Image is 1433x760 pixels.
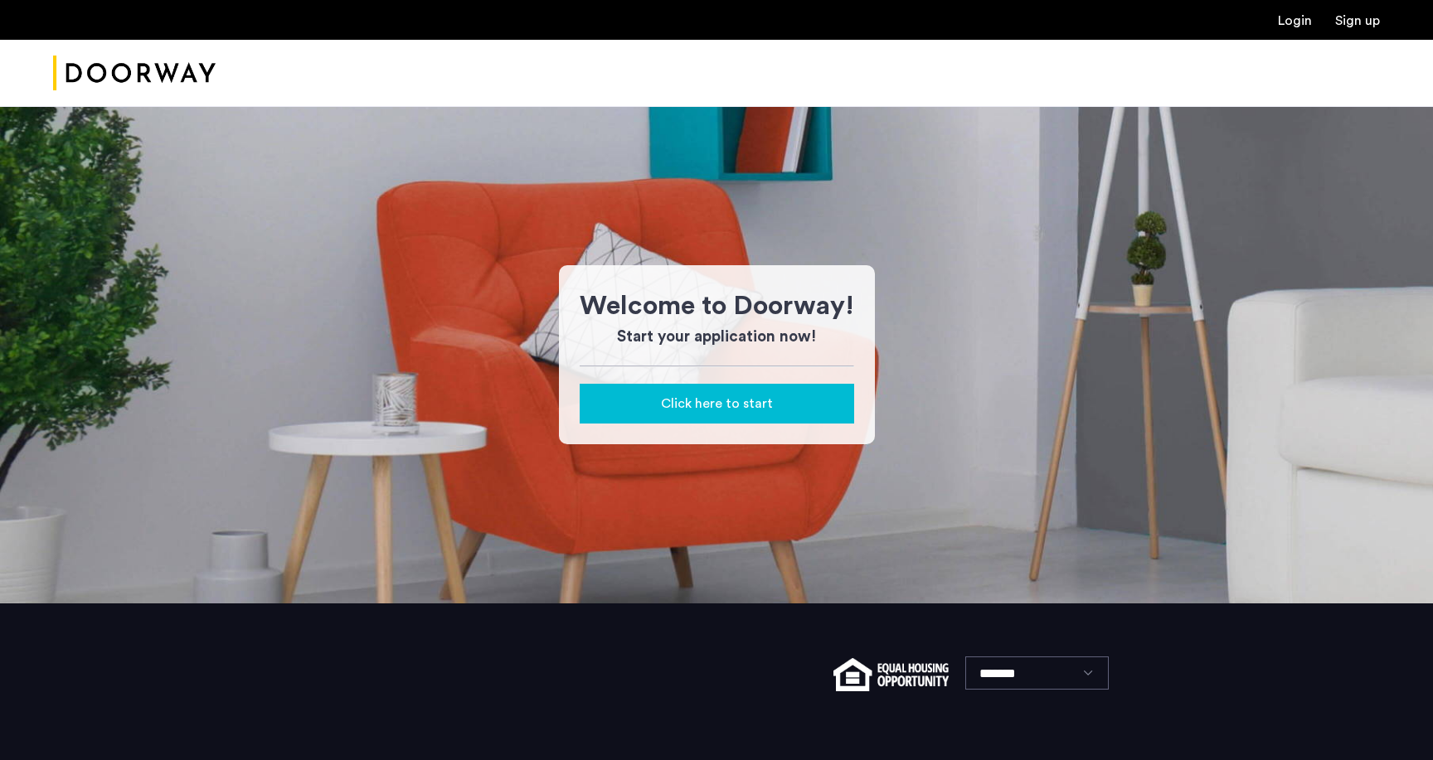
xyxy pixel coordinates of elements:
[1335,14,1380,27] a: Registration
[661,394,773,414] span: Click here to start
[580,286,854,326] h1: Welcome to Doorway!
[965,656,1109,690] select: Language select
[580,326,854,349] h3: Start your application now!
[53,42,216,104] a: Cazamio Logo
[833,658,949,691] img: equal-housing.png
[580,384,854,424] button: button
[1278,14,1312,27] a: Login
[53,42,216,104] img: logo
